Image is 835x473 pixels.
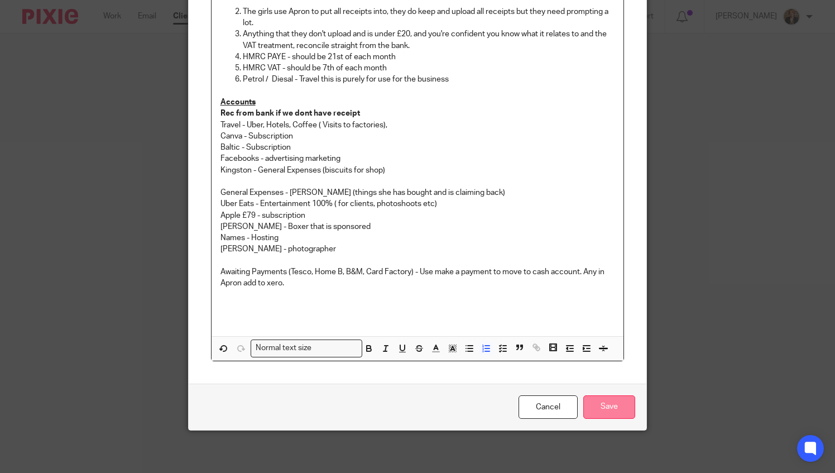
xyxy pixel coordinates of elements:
p: HMRC VAT - should be 7th of each month [243,63,615,74]
p: Travel - Uber, Hotels, Coffee ( Visits to factories), [220,120,615,131]
input: Save [583,395,635,419]
input: Search for option [315,342,356,354]
p: Anything that they don't upload and is under £20, and you're confident you know what it relates t... [243,28,615,51]
p: HMRC PAYE - should be 21st of each month [243,51,615,63]
p: Petrol / Diesal - Travel this is purely for use for the business [243,74,615,85]
p: Awaiting Payments (Tesco, Home B, B&M, Card Factory) - Use make a payment to move to cash account... [220,266,615,289]
p: Names - Hosting [220,232,615,243]
u: Accounts [220,98,256,106]
p: Baltic - Subscription [220,142,615,153]
a: Cancel [519,395,578,419]
p: General Expenses - [PERSON_NAME] (things she has bought and is claiming back) [220,187,615,198]
p: Apple £79 - subscription [220,210,615,221]
strong: Rec from bank if we dont have receipt [220,109,360,117]
p: Kingston - General Expenses (biscuits for shop) [220,165,615,176]
p: [PERSON_NAME] - Boxer that is sponsored [220,221,615,232]
span: Normal text size [253,342,314,354]
p: Uber Eats - Entertainment 100% ( for clients, photoshoots etc) [220,198,615,209]
p: The girls use Apron to put all receipts into, they do keep and upload all receipts but they need ... [243,6,615,29]
div: Search for option [251,340,362,357]
p: [PERSON_NAME] - photographer [220,243,615,255]
p: Facebooks - advertising marketing [220,153,615,164]
p: Canva - Subscription [220,131,615,142]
